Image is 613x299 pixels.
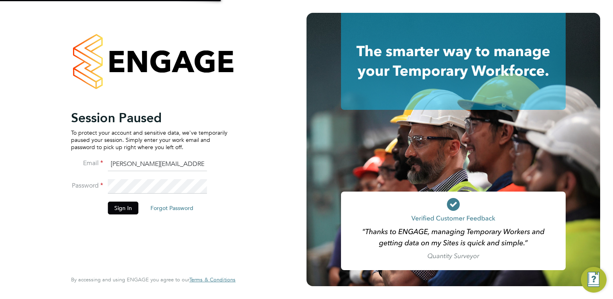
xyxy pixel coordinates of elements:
[189,277,235,283] a: Terms & Conditions
[71,129,227,151] p: To protect your account and sensitive data, we've temporarily paused your session. Simply enter y...
[108,157,207,172] input: Enter your work email...
[144,202,200,214] button: Forgot Password
[71,159,103,168] label: Email
[189,276,235,283] span: Terms & Conditions
[581,267,607,293] button: Engage Resource Center
[71,182,103,190] label: Password
[71,110,227,126] h2: Session Paused
[108,202,138,214] button: Sign In
[71,276,235,283] span: By accessing and using ENGAGE you agree to our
